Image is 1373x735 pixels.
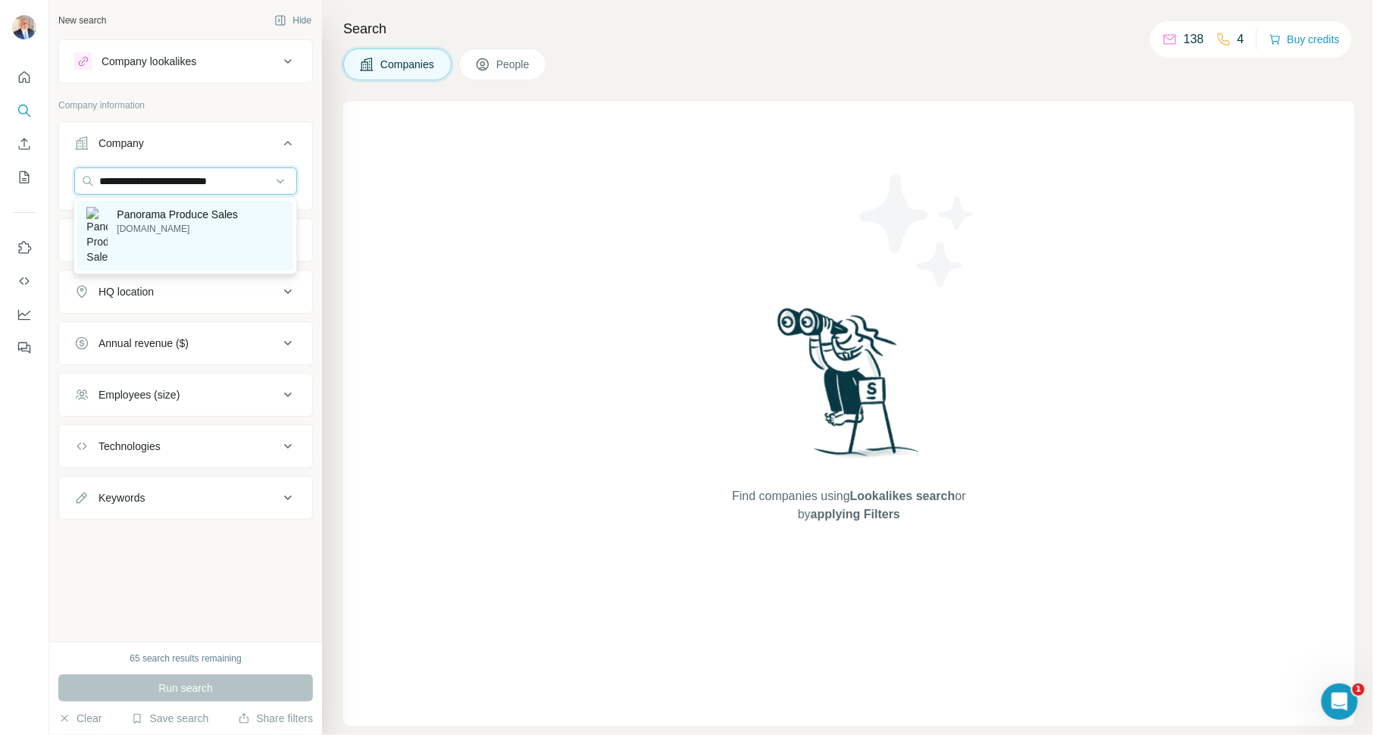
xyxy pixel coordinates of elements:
[771,304,928,473] img: Surfe Illustration - Woman searching with binoculars
[99,387,180,402] div: Employees (size)
[58,711,102,726] button: Clear
[117,207,238,222] p: Panorama Produce Sales
[12,234,36,261] button: Use Surfe on LinkedIn
[86,207,108,264] img: Panorama Produce Sales
[12,301,36,328] button: Dashboard
[1237,30,1244,48] p: 4
[59,222,312,258] button: Industry
[99,336,189,351] div: Annual revenue ($)
[99,439,161,454] div: Technologies
[58,14,106,27] div: New search
[1269,29,1340,50] button: Buy credits
[12,15,36,39] img: Avatar
[1184,30,1204,48] p: 138
[117,222,238,236] p: [DOMAIN_NAME]
[849,162,986,299] img: Surfe Illustration - Stars
[12,164,36,191] button: My lists
[12,64,36,91] button: Quick start
[811,508,900,521] span: applying Filters
[59,480,312,516] button: Keywords
[130,652,241,665] div: 65 search results remaining
[59,274,312,310] button: HQ location
[102,54,196,69] div: Company lookalikes
[59,325,312,361] button: Annual revenue ($)
[99,490,145,505] div: Keywords
[264,9,322,32] button: Hide
[131,711,208,726] button: Save search
[850,489,955,502] span: Lookalikes search
[99,136,144,151] div: Company
[99,284,154,299] div: HQ location
[12,267,36,295] button: Use Surfe API
[59,125,312,167] button: Company
[12,97,36,124] button: Search
[238,711,313,726] button: Share filters
[59,43,312,80] button: Company lookalikes
[1321,683,1358,720] iframe: Intercom live chat
[12,334,36,361] button: Feedback
[59,428,312,464] button: Technologies
[727,487,970,524] span: Find companies using or by
[12,130,36,158] button: Enrich CSV
[1353,683,1365,696] span: 1
[380,57,436,72] span: Companies
[58,99,313,112] p: Company information
[59,377,312,413] button: Employees (size)
[496,57,531,72] span: People
[343,18,1355,39] h4: Search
